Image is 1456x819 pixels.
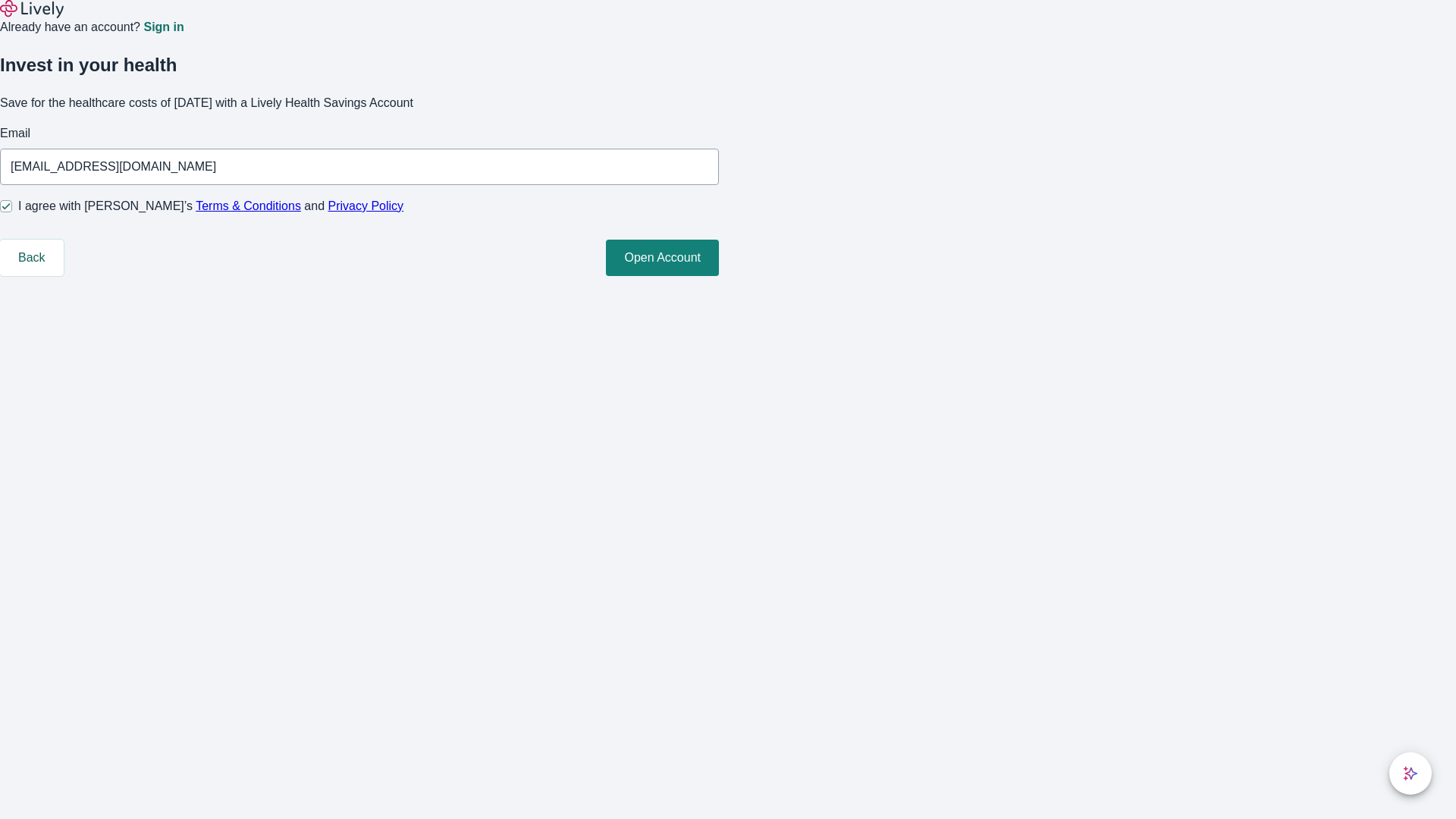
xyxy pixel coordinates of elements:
button: Open Account [606,240,719,276]
a: Privacy Policy [328,199,404,212]
a: Sign in [143,21,184,33]
span: I agree with [PERSON_NAME]’s and [18,197,403,215]
button: chat [1389,752,1432,795]
svg: Lively AI Assistant [1403,766,1418,781]
a: Terms & Conditions [196,199,301,212]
